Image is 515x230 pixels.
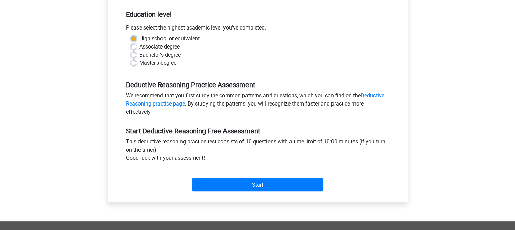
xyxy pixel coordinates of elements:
[139,35,200,43] label: High school or equivalent
[126,81,389,89] h5: Deductive Reasoning Practice Assessment
[121,92,394,119] div: We recommend that you first study the common patterns and questions, which you can find on the . ...
[139,43,180,51] label: Associate degree
[192,178,323,191] input: Start
[121,24,394,35] div: Please select the highest academic level you’ve completed.
[139,51,181,59] label: Bachelor's degree
[126,7,389,21] h5: Education level
[121,138,394,165] div: This deductive reasoning practice test consists of 10 questions with a time limit of 10:00 minute...
[126,127,389,135] h5: Start Deductive Reasoning Free Assessment
[139,59,176,67] label: Master's degree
